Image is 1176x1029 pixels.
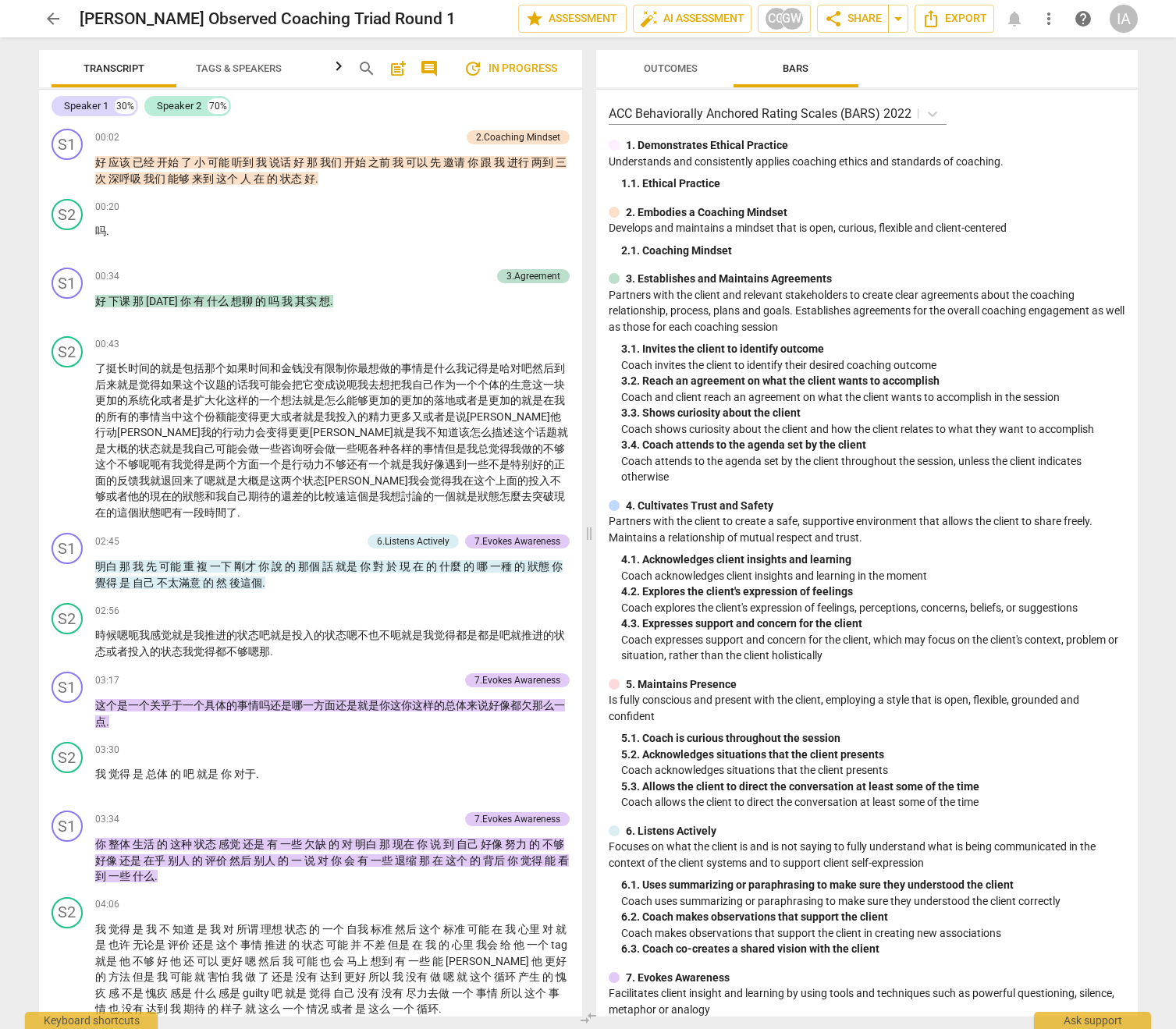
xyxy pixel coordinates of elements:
[106,442,128,455] span: 大概
[139,378,161,391] span: 觉得
[95,156,567,185] span: 三次
[315,172,318,185] span: .
[95,362,106,374] span: 了
[456,378,478,391] span: 一个
[368,378,379,391] span: 去
[499,378,510,391] span: 的
[226,394,248,406] span: 这样
[139,410,161,423] span: 事情
[532,442,543,455] span: 的
[506,269,560,283] div: 3.Agreement
[644,62,698,74] span: Outcomes
[117,426,201,438] span: [PERSON_NAME]
[420,59,439,78] span: comment
[108,156,133,169] span: 应该
[303,394,325,406] span: 就是
[248,362,270,374] span: 时间
[445,458,467,470] span: 遇到
[95,295,108,307] span: 好
[521,442,532,455] span: 做
[325,362,346,374] span: 限制
[281,410,303,423] span: 或者
[640,9,659,28] span: auto_fix_high
[139,458,150,470] span: 呢
[194,156,208,169] span: 小
[824,9,882,28] span: Share
[368,362,379,374] span: 想
[248,378,259,391] span: 我
[423,458,445,470] span: 好像
[609,287,1125,335] p: Partners with the client and relevant stakeholders to create clear agreements about the coaching ...
[464,59,557,78] span: In progress
[510,362,521,374] span: 对
[489,458,510,470] span: 不是
[161,442,183,455] span: 就是
[194,394,226,406] span: 扩大化
[115,98,136,114] div: 30%
[543,394,554,406] span: 在
[267,172,280,185] span: 的
[325,442,336,455] span: 做
[417,56,442,81] button: Show/Hide comments
[117,458,139,470] span: 不够
[208,156,232,169] span: 可能
[83,62,144,74] span: Transcript
[758,5,811,33] button: CGGW
[456,410,467,423] span: 说
[824,9,843,28] span: share
[626,137,788,154] p: 1. Demonstrates Ethical Practice
[320,156,344,169] span: 我们
[393,156,406,169] span: 我
[406,156,430,169] span: 可以
[108,295,133,307] span: 下课
[222,426,244,438] span: 行动
[237,458,259,470] span: 方面
[922,9,987,28] span: Export
[434,394,456,406] span: 落地
[95,426,568,455] span: 就是
[204,378,226,391] span: 议题
[117,362,150,374] span: 长时间
[106,362,117,374] span: 挺
[640,9,744,28] span: AI Assessment
[95,156,108,169] span: 好
[621,341,1125,357] div: 3. 1. Invites the client to identify outcome
[507,156,531,169] span: 进行
[390,410,401,423] span: 更
[390,362,401,374] span: 的
[783,62,808,74] span: Bars
[330,295,333,307] span: .
[325,458,346,470] span: 不够
[889,9,908,28] span: arrow_drop_down
[609,105,911,122] p: ACC Behaviorally Anchored Rating Scales (BARS) 2022
[128,394,161,406] span: 系统化
[95,270,119,283] span: 00:34
[346,458,368,470] span: 还有
[106,225,109,237] span: .
[139,442,161,455] span: 状态
[430,156,443,169] span: 先
[1110,5,1138,33] div: IA
[325,410,336,423] span: 我
[412,442,423,455] span: 的
[64,98,108,114] div: Speaker 1
[161,394,183,406] span: 或者
[226,410,237,423] span: 能
[354,56,379,81] button: Search
[161,362,183,374] span: 就是
[346,362,357,374] span: 你
[423,410,445,423] span: 或者
[259,442,281,455] span: 一些
[52,336,83,367] div: Change speaker
[215,458,237,470] span: 两个
[117,394,128,406] span: 的
[621,437,1125,453] div: 3. 4. Coach attends to the agenda set by the client
[248,442,259,455] span: 做
[532,362,554,374] span: 然后
[456,362,467,374] span: 我
[621,243,1125,259] div: 2. 1. Coaching Mindset
[415,426,426,438] span: 我
[780,7,804,30] div: GW
[183,362,204,374] span: 包括
[426,426,437,438] span: 不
